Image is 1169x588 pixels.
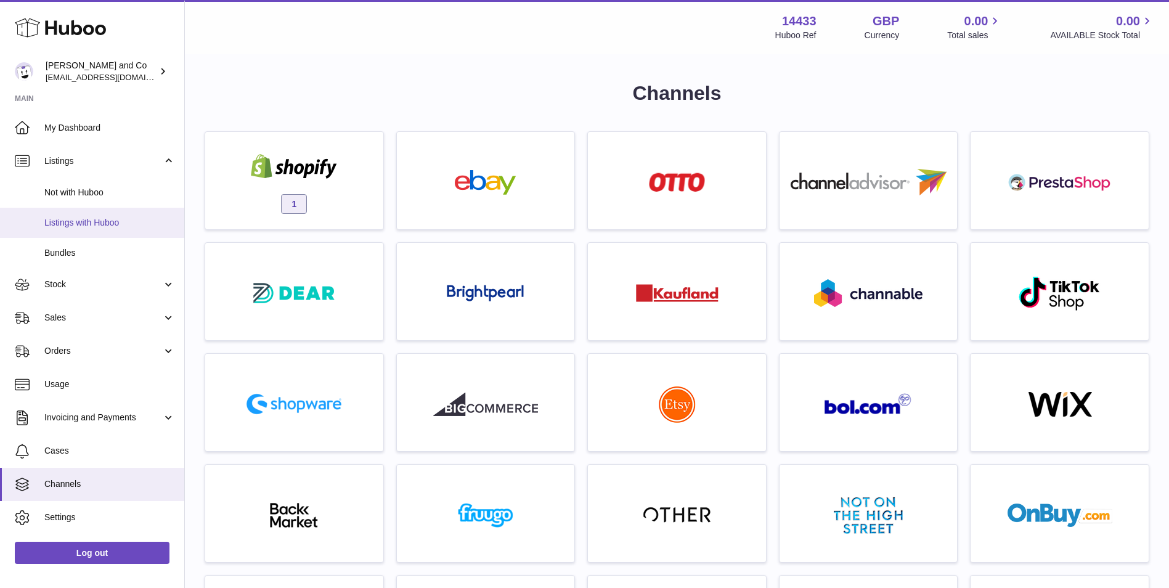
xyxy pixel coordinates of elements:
[433,503,538,528] img: fruugo
[594,138,760,223] a: roseta-otto
[786,471,951,556] a: notonthehighstreet
[865,30,900,41] div: Currency
[775,30,817,41] div: Huboo Ref
[1008,170,1112,195] img: roseta-prestashop
[44,445,175,457] span: Cases
[825,393,912,415] img: roseta-bol
[947,30,1002,41] span: Total sales
[947,13,1002,41] a: 0.00 Total sales
[15,62,33,81] img: internalAdmin-14433@internal.huboo.com
[447,285,524,302] img: roseta-brightpearl
[433,170,538,195] img: ebay
[594,249,760,334] a: roseta-kaufland
[242,389,346,419] img: roseta-shopware
[15,542,169,564] a: Log out
[44,345,162,357] span: Orders
[786,249,951,334] a: roseta-channable
[211,360,377,445] a: roseta-shopware
[1050,30,1154,41] span: AVAILABLE Stock Total
[44,412,162,423] span: Invoicing and Payments
[403,360,569,445] a: roseta-bigcommerce
[786,360,951,445] a: roseta-bol
[1116,13,1140,30] span: 0.00
[643,506,711,525] img: other
[791,169,947,195] img: roseta-channel-advisor
[44,512,175,523] span: Settings
[242,154,346,179] img: shopify
[242,503,346,528] img: backmarket
[659,386,696,423] img: roseta-etsy
[211,138,377,223] a: shopify 1
[1008,503,1112,528] img: onbuy
[977,360,1143,445] a: wix
[964,13,988,30] span: 0.00
[873,13,899,30] strong: GBP
[403,138,569,223] a: ebay
[211,249,377,334] a: roseta-dear
[594,360,760,445] a: roseta-etsy
[281,194,307,214] span: 1
[44,247,175,259] span: Bundles
[403,249,569,334] a: roseta-brightpearl
[814,279,923,307] img: roseta-channable
[977,471,1143,556] a: onbuy
[977,249,1143,334] a: roseta-tiktokshop
[649,173,705,192] img: roseta-otto
[782,13,817,30] strong: 14433
[1050,13,1154,41] a: 0.00 AVAILABLE Stock Total
[205,80,1149,107] h1: Channels
[786,138,951,223] a: roseta-channel-advisor
[594,471,760,556] a: other
[44,217,175,229] span: Listings with Huboo
[433,392,538,417] img: roseta-bigcommerce
[44,378,175,390] span: Usage
[44,279,162,290] span: Stock
[44,122,175,134] span: My Dashboard
[636,284,719,302] img: roseta-kaufland
[44,187,175,198] span: Not with Huboo
[211,471,377,556] a: backmarket
[1018,276,1101,311] img: roseta-tiktokshop
[44,478,175,490] span: Channels
[46,60,157,83] div: [PERSON_NAME] and Co
[46,72,181,82] span: [EMAIL_ADDRESS][DOMAIN_NAME]
[1008,392,1112,417] img: wix
[44,155,162,167] span: Listings
[834,497,903,534] img: notonthehighstreet
[977,138,1143,223] a: roseta-prestashop
[403,471,569,556] a: fruugo
[44,312,162,324] span: Sales
[250,279,338,307] img: roseta-dear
